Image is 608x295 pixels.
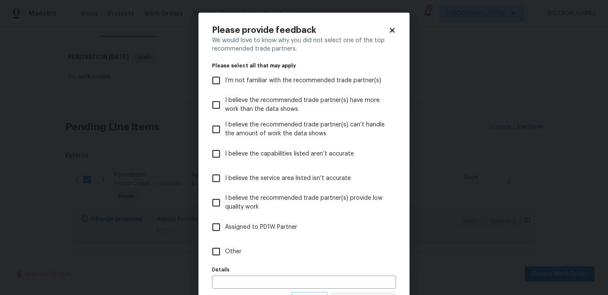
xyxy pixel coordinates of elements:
[212,267,396,272] label: Details
[212,63,396,68] legend: Please select all that may apply
[225,150,354,158] span: I believe the capabilities listed aren’t accurate
[225,76,381,85] span: I’m not familiar with the recommended trade partner(s)
[225,247,242,256] span: Other
[212,26,388,35] h2: Please provide feedback
[225,194,389,212] span: I believe the recommended trade partner(s) provide low quality work
[225,223,297,232] span: Assigned to PD1W Partner
[212,36,396,53] div: We would love to know why you did not select one of the top recommended trade partners.
[225,121,389,138] span: I believe the recommended trade partner(s) can’t handle the amount of work the data shows
[225,174,351,183] span: I believe the service area listed isn’t accurate
[225,96,389,114] span: I believe the recommended trade partner(s) have more work than the data shows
